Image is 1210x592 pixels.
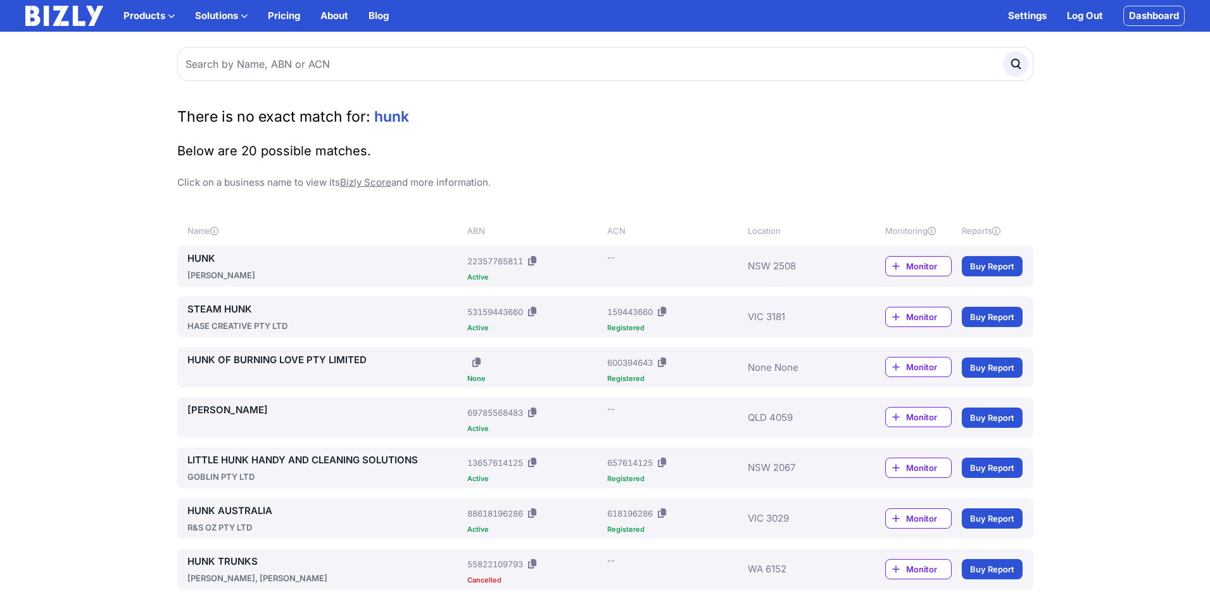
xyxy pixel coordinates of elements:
a: Pricing [268,8,300,23]
a: Bizly Score [340,176,391,188]
a: Buy Report [962,357,1023,378]
a: HUNK [187,251,463,266]
a: Dashboard [1123,6,1185,26]
span: Monitor [906,563,951,576]
span: Monitor [906,512,951,525]
button: Products [123,8,175,23]
div: Active [467,425,602,432]
div: Cancelled [467,577,602,584]
a: LITTLE HUNK HANDY AND CLEANING SOLUTIONS [187,453,463,468]
div: 88618196286 [467,507,523,520]
div: Monitoring [885,224,952,237]
div: Reports [962,224,1023,237]
span: Monitor [906,260,951,273]
a: Buy Report [962,559,1023,579]
a: Buy Report [962,408,1023,428]
div: Active [467,475,602,482]
a: HUNK AUSTRALIA [187,503,463,518]
a: About [320,8,348,23]
a: Monitor [885,307,952,327]
div: R&S OZ PTY LTD [187,521,463,534]
div: None [467,375,602,382]
div: Location [748,224,848,237]
div: 657614125 [607,456,653,469]
div: VIC 3181 [748,302,848,332]
span: Monitor [906,311,951,323]
div: 55822109793 [467,558,523,570]
a: Monitor [885,559,952,579]
div: QLD 4059 [748,402,848,432]
a: Monitor [885,508,952,529]
div: None None [748,352,848,382]
div: [PERSON_NAME], [PERSON_NAME] [187,572,463,584]
div: Name [187,224,463,237]
div: 53159443660 [467,306,523,318]
a: Buy Report [962,256,1023,276]
div: WA 6152 [748,554,848,584]
a: Monitor [885,357,952,377]
div: 69785568483 [467,406,523,419]
div: 600394643 [607,356,653,369]
p: Click on a business name to view its and more information. [177,175,1033,190]
a: Buy Report [962,508,1023,529]
button: Solutions [195,8,248,23]
span: Below are 20 possible matches. [177,143,371,158]
a: Monitor [885,256,952,276]
div: Registered [607,475,742,482]
span: Monitor [906,411,951,423]
div: Active [467,325,602,331]
div: -- [607,554,615,567]
div: NSW 2508 [748,251,848,281]
div: Active [467,526,602,533]
a: HUNK OF BURNING LOVE PTY LIMITED [187,352,463,368]
a: HUNK TRUNKS [187,554,463,569]
span: hunk [374,108,409,125]
span: Monitor [906,461,951,474]
div: ABN [467,224,602,237]
div: 13657614125 [467,456,523,469]
div: NSW 2067 [748,453,848,483]
a: Buy Report [962,307,1023,327]
div: 618196286 [607,507,653,520]
a: Settings [1008,8,1047,23]
a: Blog [369,8,389,23]
input: Search by Name, ABN or ACN [177,47,1033,81]
div: GOBLIN PTY LTD [187,470,463,483]
a: STEAM HUNK [187,302,463,317]
a: Buy Report [962,458,1023,478]
a: Monitor [885,407,952,427]
div: [PERSON_NAME] [187,269,463,281]
div: Registered [607,375,742,382]
div: HASE CREATIVE PTY LTD [187,319,463,332]
div: VIC 3029 [748,503,848,534]
a: Log Out [1067,8,1103,23]
div: ACN [607,224,742,237]
span: Monitor [906,361,951,373]
div: Registered [607,325,742,331]
div: -- [607,251,615,264]
a: Monitor [885,458,952,478]
div: -- [607,402,615,415]
div: 159443660 [607,306,653,318]
div: Registered [607,526,742,533]
div: Active [467,274,602,281]
span: There is no exact match for: [177,108,370,125]
div: 22357765811 [467,255,523,267]
a: [PERSON_NAME] [187,402,463,418]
